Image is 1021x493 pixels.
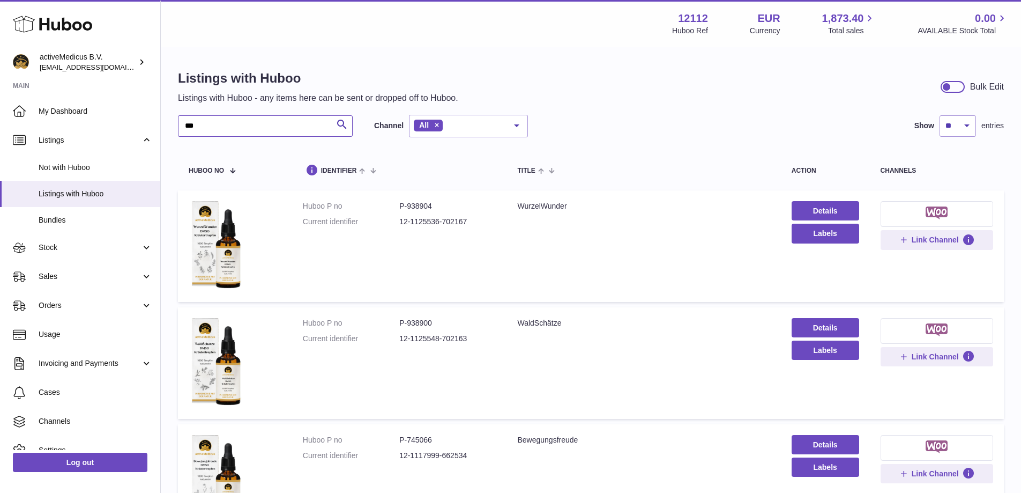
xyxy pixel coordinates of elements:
div: WurzelWunder [517,201,770,211]
dd: P-745066 [399,435,496,445]
span: [EMAIL_ADDRESS][DOMAIN_NAME] [40,63,158,71]
button: Link Channel [881,230,993,249]
span: Cases [39,387,152,398]
dt: Current identifier [303,217,399,227]
span: 0.00 [975,11,996,26]
span: Invoicing and Payments [39,358,141,369]
div: Huboo Ref [672,26,708,36]
dt: Current identifier [303,334,399,344]
button: Link Channel [881,464,993,483]
span: Channels [39,416,152,426]
div: channels [881,167,993,174]
div: Currency [750,26,780,36]
p: Listings with Huboo - any items here can be sent or dropped off to Huboo. [178,92,458,104]
a: Details [792,318,859,337]
dd: 12-1125548-702163 [399,334,496,344]
span: All [419,121,429,129]
span: title [517,167,535,174]
div: Bulk Edit [970,81,1004,93]
dt: Huboo P no [303,435,399,445]
span: Listings [39,135,141,145]
a: Details [792,435,859,454]
button: Labels [792,224,859,243]
label: Show [914,121,934,131]
strong: EUR [757,11,780,26]
img: internalAdmin-12112@internal.huboo.com [13,54,29,70]
dt: Current identifier [303,451,399,461]
button: Link Channel [881,347,993,366]
div: Bewegungsfreude [517,435,770,445]
button: Labels [792,341,859,360]
label: Channel [374,121,404,131]
h1: Listings with Huboo [178,70,458,87]
span: Stock [39,242,141,253]
a: 1,873.40 Total sales [822,11,876,36]
span: My Dashboard [39,106,152,116]
dt: Huboo P no [303,201,399,211]
span: Link Channel [912,235,959,245]
img: woocommerce-small.png [926,323,948,336]
a: Details [792,201,859,220]
span: AVAILABLE Stock Total [918,26,1008,36]
dd: P-938900 [399,318,496,328]
span: 1,873.40 [822,11,864,26]
span: Sales [39,271,141,282]
span: Huboo no [189,167,224,174]
div: WaldSchätze [517,318,770,328]
a: Log out [13,453,147,472]
div: action [792,167,859,174]
span: Settings [39,445,152,455]
dt: Huboo P no [303,318,399,328]
strong: 12112 [678,11,708,26]
img: WurzelWunder [189,201,242,289]
span: Listings with Huboo [39,189,152,199]
dd: 12-1117999-662534 [399,451,496,461]
span: Link Channel [912,469,959,479]
img: woocommerce-small.png [926,440,948,453]
div: activeMedicus B.V. [40,52,136,72]
button: Labels [792,458,859,477]
dd: 12-1125536-702167 [399,217,496,227]
span: entries [981,121,1004,131]
img: WaldSchätze [189,318,242,406]
span: Total sales [828,26,876,36]
span: identifier [321,167,357,174]
a: 0.00 AVAILABLE Stock Total [918,11,1008,36]
span: Orders [39,300,141,311]
span: Link Channel [912,352,959,362]
img: woocommerce-small.png [926,207,948,219]
span: Bundles [39,215,152,225]
dd: P-938904 [399,201,496,211]
span: Not with Huboo [39,163,152,173]
span: Usage [39,329,152,340]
